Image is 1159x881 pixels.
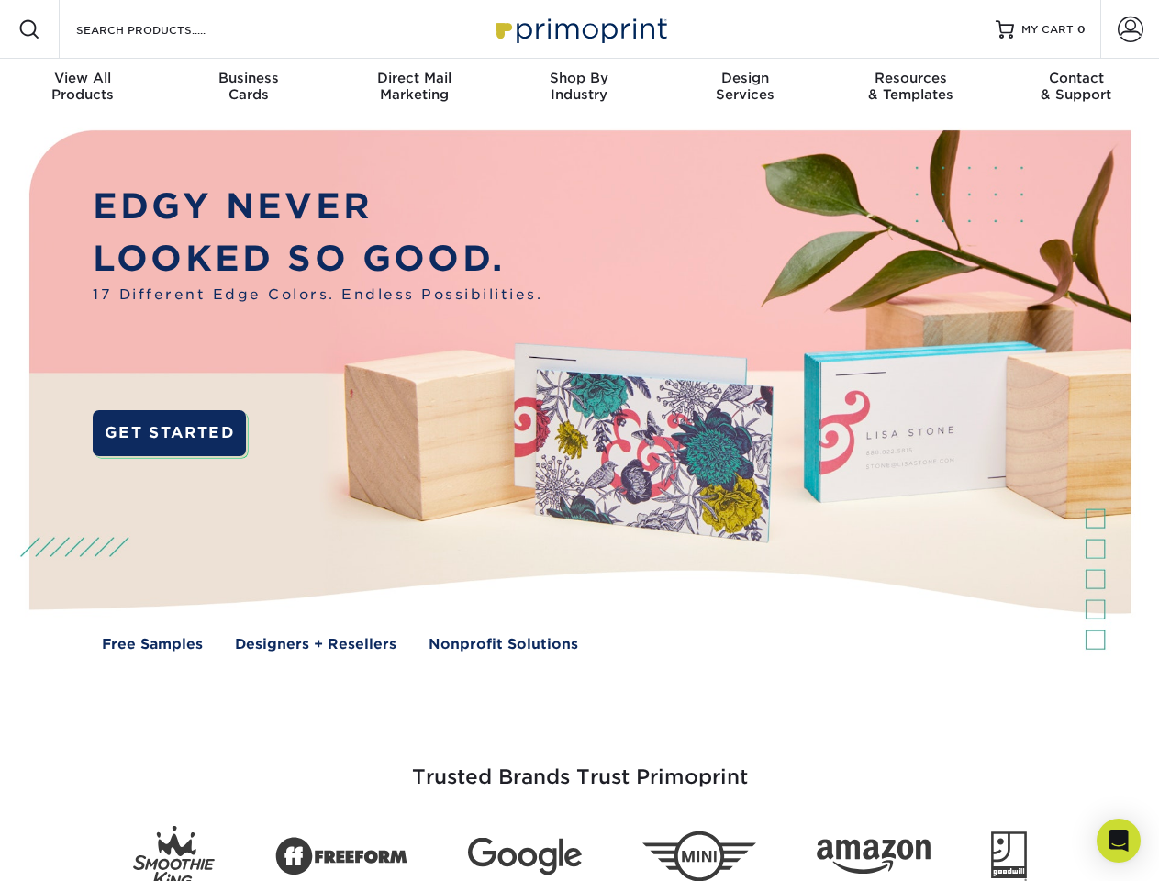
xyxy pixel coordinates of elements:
a: Shop ByIndustry [496,59,662,117]
span: 0 [1077,23,1086,36]
div: & Templates [828,70,993,103]
div: Industry [496,70,662,103]
a: Resources& Templates [828,59,993,117]
div: Open Intercom Messenger [1097,819,1141,863]
a: BusinessCards [165,59,330,117]
span: Direct Mail [331,70,496,86]
span: Shop By [496,70,662,86]
span: Design [663,70,828,86]
h3: Trusted Brands Trust Primoprint [43,721,1117,811]
img: Primoprint [488,9,672,49]
img: Amazon [817,840,931,875]
p: EDGY NEVER [93,181,542,233]
span: 17 Different Edge Colors. Endless Possibilities. [93,284,542,306]
a: Free Samples [102,634,203,655]
a: DesignServices [663,59,828,117]
span: Contact [994,70,1159,86]
div: & Support [994,70,1159,103]
a: Contact& Support [994,59,1159,117]
a: Direct MailMarketing [331,59,496,117]
input: SEARCH PRODUCTS..... [74,18,253,40]
div: Services [663,70,828,103]
span: Business [165,70,330,86]
a: Designers + Resellers [235,634,396,655]
img: Google [468,838,582,875]
span: MY CART [1021,22,1074,38]
a: Nonprofit Solutions [429,634,578,655]
span: Resources [828,70,993,86]
div: Marketing [331,70,496,103]
img: Goodwill [991,831,1027,881]
p: LOOKED SO GOOD. [93,233,542,285]
a: GET STARTED [93,410,246,456]
div: Cards [165,70,330,103]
